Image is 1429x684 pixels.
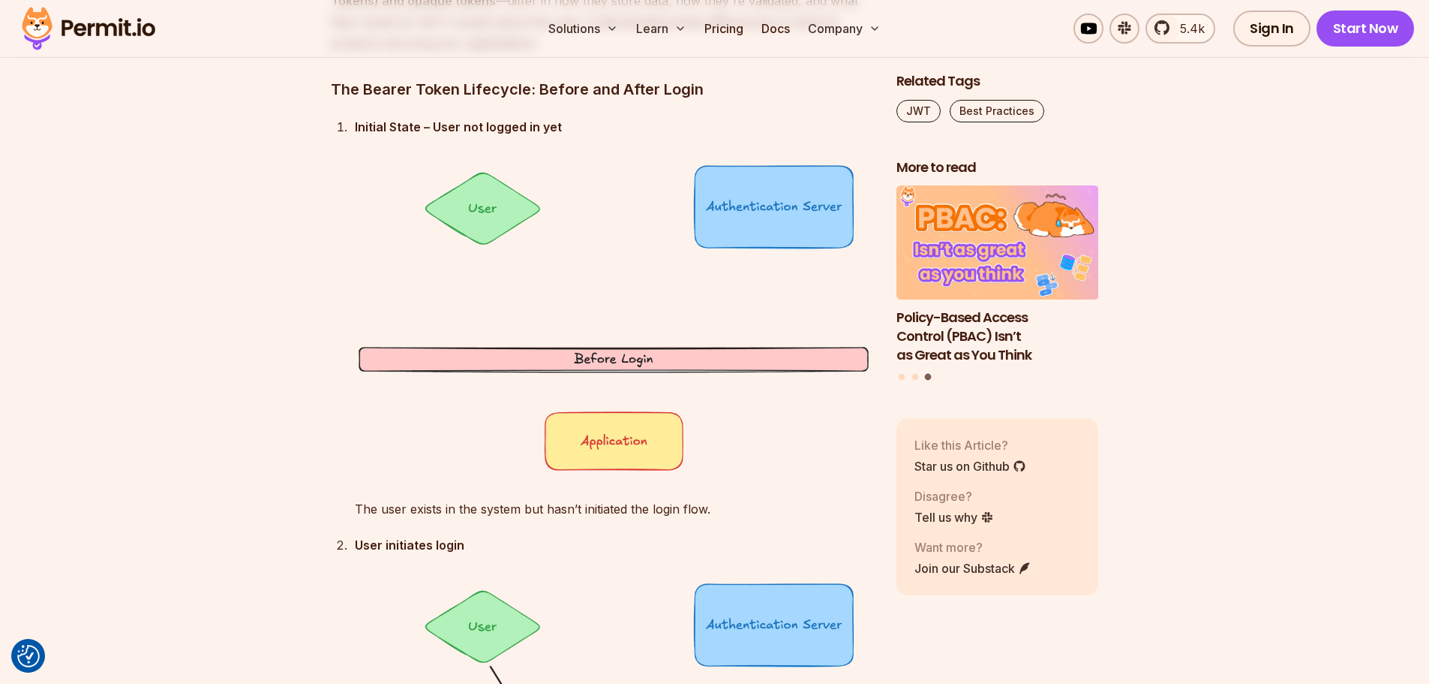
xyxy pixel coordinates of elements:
img: Revisit consent button [17,645,40,667]
a: 5.4k [1145,14,1215,44]
a: Policy-Based Access Control (PBAC) Isn’t as Great as You ThinkPolicy-Based Access Control (PBAC) ... [896,186,1099,365]
li: 3 of 3 [896,186,1099,365]
div: Posts [896,186,1099,383]
button: Learn [630,14,692,44]
button: Go to slide 3 [925,374,932,381]
a: JWT [896,100,941,122]
button: Company [802,14,887,44]
a: Join our Substack [914,559,1031,577]
h2: More to read [896,158,1099,177]
h3: Policy-Based Access Control (PBAC) Isn’t as Great as You Think [896,309,1099,364]
span: 5.4k [1171,20,1205,38]
a: Docs [755,14,796,44]
img: Permit logo [15,3,162,54]
a: Tell us why [914,508,994,526]
a: Sign In [1233,11,1310,47]
button: Go to slide 1 [899,374,905,380]
a: Star us on Github [914,457,1026,475]
a: Start Now [1316,11,1415,47]
p: The user exists in the system but hasn’t initiated the login flow. [355,499,872,520]
button: Consent Preferences [17,645,40,667]
img: Policy-Based Access Control (PBAC) Isn’t as Great as You Think [896,186,1099,300]
h3: The Bearer Token Lifecycle: Before and After Login [331,77,872,101]
p: Disagree? [914,487,994,505]
p: Want more? [914,538,1031,556]
a: Pricing [698,14,749,44]
h2: Related Tags [896,72,1099,91]
button: Solutions [542,14,624,44]
strong: User initiates login [355,538,464,553]
strong: Initial State – User not logged in yet [355,119,562,134]
p: Like this Article? [914,436,1026,454]
img: image.png [355,161,872,475]
a: Best Practices [950,100,1044,122]
button: Go to slide 2 [912,374,918,380]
